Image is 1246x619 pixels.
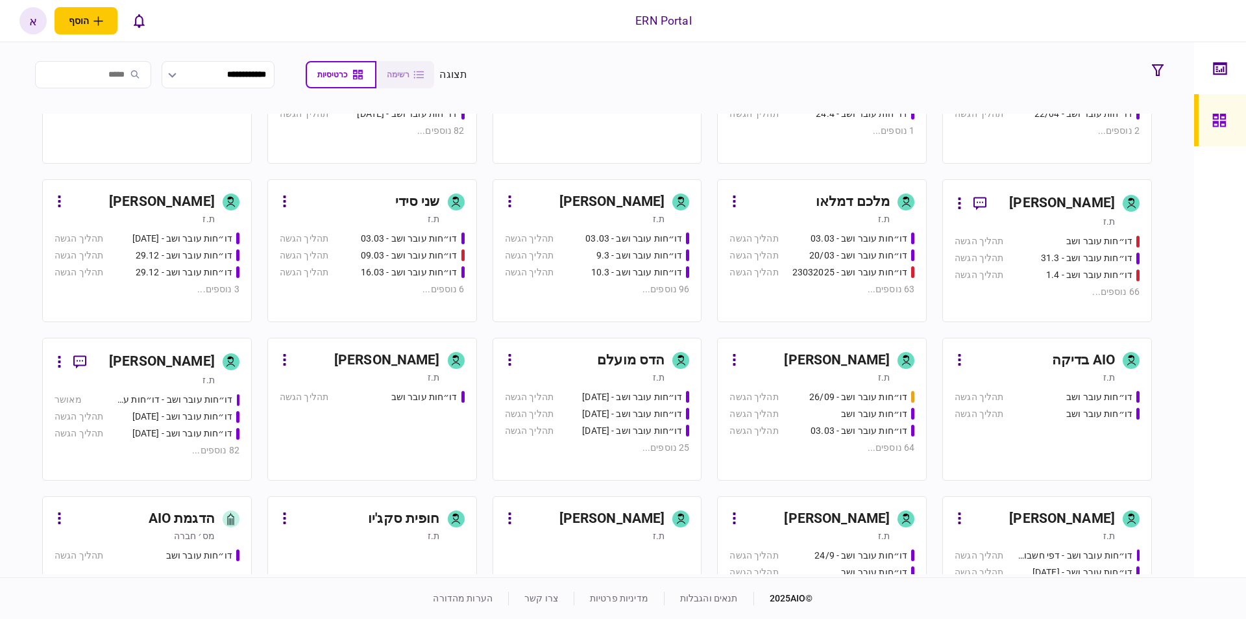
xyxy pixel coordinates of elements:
[505,249,554,262] div: תהליך הגשה
[166,549,232,562] div: דו״חות עובר ושב
[878,371,890,384] div: ת.ז
[202,212,214,225] div: ת.ז
[878,529,890,542] div: ת.ז
[809,249,907,262] div: דו״חות עובר ושב - 20/03
[368,509,440,529] div: חופית סקג'יו
[1009,193,1115,214] div: [PERSON_NAME]
[1103,215,1115,228] div: ת.ז
[753,592,813,605] div: © 2025 AIO
[55,7,117,34] button: פתח תפריט להוספת לקוח
[653,529,665,542] div: ת.ז
[811,424,907,438] div: דו״חות עובר ושב - 03.03
[428,371,439,384] div: ת.ז
[942,179,1152,322] a: [PERSON_NAME]ת.זדו״חות עובר ושבתהליך הגשהדו״חות עובר ושב - 31.3תהליך הגשהדו״חות עובר ושב - 1.4תהל...
[361,232,458,246] div: דו״חות עובר ושב - 03.03
[505,232,554,246] div: תהליך הגשה
[942,338,1152,481] a: AIO בדיקהת.זדו״חות עובר ושבתהליך הגשהדו״חות עובר ושבתהליך הגשה
[1066,390,1132,404] div: דו״חות עובר ושב
[280,390,328,404] div: תהליך הגשה
[42,179,252,322] a: [PERSON_NAME]ת.זדו״חות עובר ושב - 26.12.24תהליך הגשהדו״חות עובר ושב - 29.12תהליך הגשהדו״חות עובר ...
[955,268,1003,282] div: תהליך הגשה
[955,285,1140,299] div: 66 נוספים ...
[729,424,778,438] div: תהליך הגשה
[729,390,778,404] div: תהליך הגשה
[136,249,232,262] div: דו״חות עובר ושב - 29.12
[55,283,239,296] div: 3 נוספים ...
[428,212,439,225] div: ת.ז
[955,390,1003,404] div: תהליך הגשה
[132,410,232,423] div: דו״חות עובר ושב - 30.10.24
[729,249,778,262] div: תהליך הגשה
[55,549,103,562] div: תהליך הגשה
[590,593,648,603] a: מדיניות פרטיות
[582,390,682,404] div: דו״חות עובר ושב - 23/09/24
[559,192,665,212] div: [PERSON_NAME]
[559,509,665,529] div: [PERSON_NAME]
[596,249,683,262] div: דו״חות עובר ושב - 9.3
[729,124,914,138] div: 1 נוספים ...
[280,107,328,121] div: תהליך הגשה
[1032,566,1132,579] div: דו״חות עובר ושב - 23/09/2024
[955,407,1003,421] div: תהליך הגשה
[174,529,215,542] div: מס׳ חברה
[729,283,914,296] div: 63 נוספים ...
[132,232,232,246] div: דו״חות עובר ושב - 26.12.24
[729,566,778,579] div: תהליך הגשה
[1046,268,1132,282] div: דו״חות עובר ושב - 1.4
[433,593,493,603] a: הערות מהדורה
[428,529,439,542] div: ת.ז
[149,509,215,529] div: הדגמת AIO
[524,593,558,603] a: צרו קשר
[809,390,907,404] div: דו״חות עובר ושב - 26/09
[125,7,153,34] button: פתח רשימת התראות
[280,124,465,138] div: 82 נוספים ...
[55,232,103,246] div: תהליך הגשה
[132,427,232,440] div: דו״חות עובר ושב - 31.10.2024
[653,371,665,384] div: ת.ז
[395,192,440,212] div: שני סידי
[784,509,890,529] div: [PERSON_NAME]
[1034,107,1132,121] div: דו״חות עובר ושב - 22/04
[1009,509,1115,529] div: [PERSON_NAME]
[202,373,214,386] div: ת.ז
[361,266,458,279] div: דו״חות עובר ושב - 16.03
[55,410,103,423] div: תהליך הגשה
[267,338,477,481] a: [PERSON_NAME]ת.זדו״חות עובר ושבתהליך הגשה
[334,350,440,371] div: [PERSON_NAME]
[280,266,328,279] div: תהליך הגשה
[1041,251,1132,265] div: דו״חות עובר ושב - 31.3
[493,179,702,322] a: [PERSON_NAME]ת.זדו״חות עובר ושב - 03.03תהליך הגשהדו״חות עובר ושב - 9.3תהליך הגשהדו״חות עובר ושב -...
[42,338,252,481] a: [PERSON_NAME]ת.זדו״חות עובר ושב - דו״חות עובר ושב מאושרדו״חות עובר ושב - 30.10.24תהליך הגשהדו״חות...
[582,424,682,438] div: דו״חות עובר ושב - 25/09/24
[717,179,927,322] a: מלכם דמלאות.זדו״חות עובר ושב - 03.03תהליך הגשהדו״חות עובר ושב - 20/03תהליך הגשהדו״חות עובר ושב - ...
[816,192,890,212] div: מלכם דמלאו
[19,7,47,34] button: א
[361,249,458,262] div: דו״חות עובר ושב - 09.03
[635,12,691,29] div: ERN Portal
[729,107,778,121] div: תהליך הגשה
[387,70,409,79] span: רשימה
[717,338,927,481] a: [PERSON_NAME]ת.זדו״חות עובר ושב - 26/09תהליך הגשהדו״חות עובר ושבתהליך הגשהדו״חות עובר ושב - 03.03...
[357,107,457,121] div: דו״חות עובר ושב - 19.3.25
[841,566,907,579] div: דו״חות עובר ושב
[505,390,554,404] div: תהליך הגשה
[505,424,554,438] div: תהליך הגשה
[55,427,103,440] div: תהליך הגשה
[814,549,907,562] div: דו״חות עובר ושב - 24/9
[109,192,215,212] div: [PERSON_NAME]
[955,107,1003,121] div: תהליך הגשה
[955,549,1003,562] div: תהליך הגשה
[841,407,907,421] div: דו״חות עובר ושב
[505,266,554,279] div: תהליך הגשה
[306,61,376,88] button: כרטיסיות
[439,67,467,82] div: תצוגה
[505,441,690,455] div: 25 נוספים ...
[653,212,665,225] div: ת.ז
[55,444,239,457] div: 82 נוספים ...
[585,232,682,246] div: דו״חות עובר ושב - 03.03
[55,393,82,407] div: מאושר
[1052,350,1115,371] div: AIO בדיקה
[729,232,778,246] div: תהליך הגשה
[792,266,907,279] div: דו״חות עובר ושב - 23032025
